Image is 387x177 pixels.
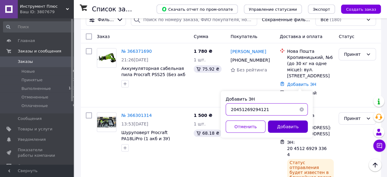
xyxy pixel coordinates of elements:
div: Ваш ID: 3807679 [20,9,74,15]
span: Фильтры [98,17,114,23]
span: Экспорт [313,7,330,12]
button: Экспорт [308,5,335,14]
div: Наложенный платеж [287,90,334,102]
input: Поиск по номеру заказа, ФИО покупателя, номеру телефона, Email, номеру накладной [131,13,257,26]
span: Сообщения [18,116,42,121]
span: Отзывы [18,163,34,169]
span: Скачать отчет по пром-оплате [161,6,233,12]
a: Фото товару [97,112,116,132]
a: Аккумуляторная сабельная пила Procraft PSS25 (Без акб и зу) [121,66,185,83]
a: Создать заказ [335,6,381,11]
span: 3 [73,77,75,83]
span: Товары и услуги [18,126,52,132]
span: 1 шт. [194,121,206,126]
span: 1 780 ₴ [194,49,212,54]
button: Создать заказ [341,5,381,14]
span: Новые [21,69,35,74]
div: [PHONE_NUMBER] [229,56,270,64]
a: [PERSON_NAME] [230,48,266,55]
button: Очистить [295,103,308,116]
span: Сохраненные фильтры: [262,17,310,23]
div: Принят [344,115,363,122]
label: Добавить ЭН [226,97,255,102]
span: 21:26[DATE] [121,57,148,62]
span: Инструмент Плюс [20,4,66,9]
span: Выполненные [21,86,51,91]
span: 1 500 ₴ [194,113,212,118]
button: Отменить [226,121,265,133]
a: Шуруповерт Procraft PA18LiPro (1 акб и ЗУ) [121,130,170,141]
span: Покупатель [230,34,257,39]
a: № 366301314 [121,113,152,118]
span: Доставка и оплата [280,34,322,39]
span: 13:53[DATE] [121,121,148,126]
span: Без рейтинга [237,67,267,72]
span: 1 шт. [194,57,206,62]
span: ЭН: 20 4512 6929 3364 [287,140,327,157]
span: Заказы [18,59,33,64]
div: 75.92 ₴ [194,65,222,73]
div: Принят [344,51,363,58]
span: 143 [69,86,75,91]
span: Показатели работы компании [18,147,57,158]
span: Оплаченные [21,103,48,109]
span: Главная [18,38,35,44]
div: Кропивницький, №6 (до 30 кг на одне місце): вул. [STREET_ADDRESS] [287,54,334,79]
span: Заказ [97,34,110,39]
span: (180) [330,17,341,22]
span: Отмененные [21,94,48,100]
button: Добавить [268,121,308,133]
img: Фото товару [97,48,116,67]
span: Заказы и сообщения [18,48,61,54]
a: Добавить ЭН [287,82,316,87]
button: Чат с покупателем [373,140,385,152]
span: Статус [339,34,354,39]
span: Сумма [194,34,208,39]
button: Скачать отчет по пром-оплате [157,5,238,14]
img: Фото товару [97,117,116,128]
h1: Список заказов [92,6,145,13]
span: 34 [71,94,75,100]
button: Управление статусами [244,5,302,14]
span: Создать заказ [346,7,376,12]
div: Нова Пошта [287,48,334,54]
button: Наверх [369,159,381,171]
input: Поиск [3,21,76,33]
span: 0 [73,69,75,74]
a: Фото товару [97,48,116,68]
span: 0 [73,103,75,109]
span: Все [321,17,328,23]
span: Управление статусами [249,7,297,12]
a: № 366371690 [121,49,152,54]
div: 68.18 ₴ [194,129,222,137]
span: Принятые [21,77,43,83]
span: Уведомления [18,137,46,142]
